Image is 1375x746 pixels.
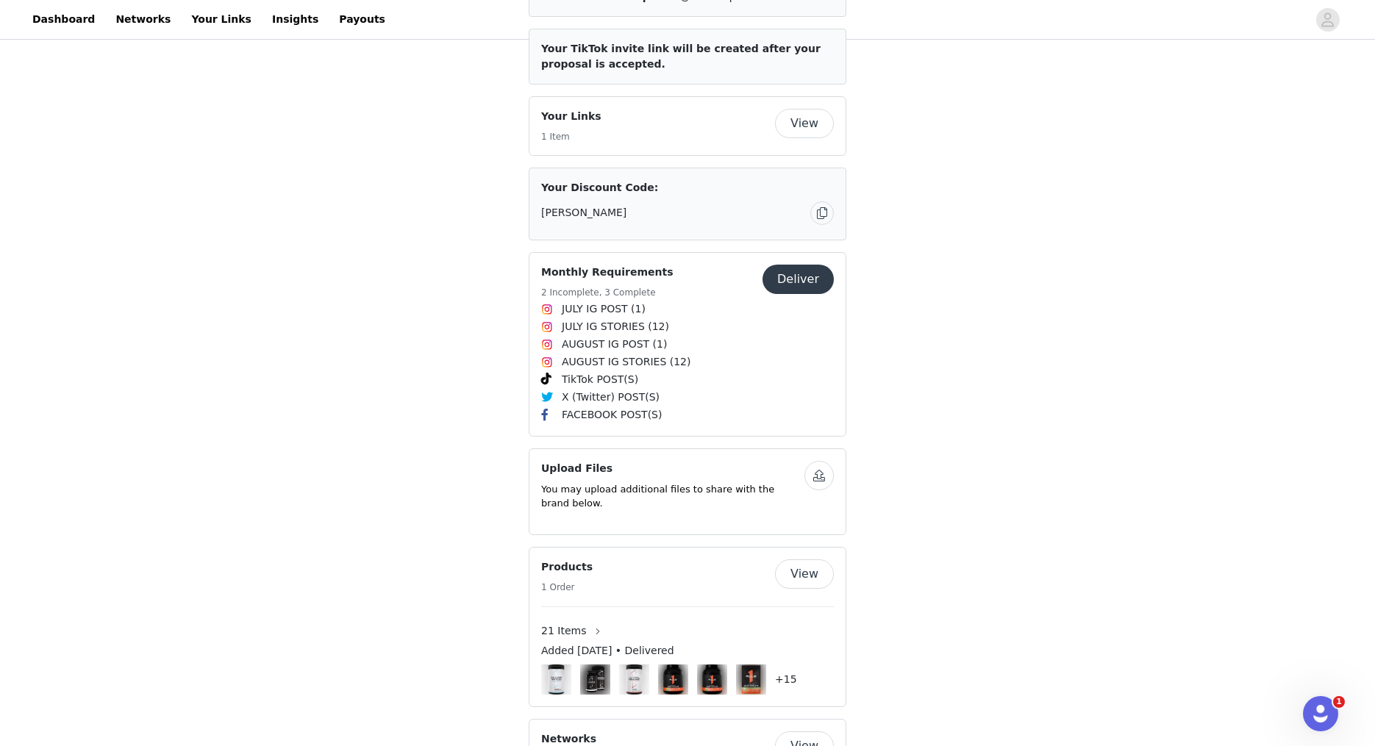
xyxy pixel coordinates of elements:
[541,482,804,511] p: You may upload additional files to share with the brand below.
[562,372,638,387] span: TikTok POST(S)
[1303,696,1338,731] iframe: Intercom live chat
[697,664,727,695] img: R1 Protein Whey Isolate
[541,339,553,351] img: Instagram Icon
[541,304,553,315] img: Instagram Icon
[541,265,674,280] h4: Monthly Requirements
[24,3,104,36] a: Dashboard
[541,205,626,220] span: [PERSON_NAME]
[775,109,834,138] button: View
[562,301,646,317] span: JULY IG POST (1)
[529,252,846,437] div: Monthly Requirements
[330,3,394,36] a: Payouts
[541,321,553,333] img: Instagram Icon
[107,3,179,36] a: Networks
[546,664,566,695] img: Collagen Peptides
[1321,8,1335,32] div: avatar
[541,623,586,639] span: 21 Items
[775,672,797,687] h4: +15
[762,265,834,294] button: Deliver
[562,390,660,405] span: X (Twitter) POST(S)
[1333,696,1345,708] span: 1
[541,130,601,143] h5: 1 Item
[585,664,605,695] img: Creatine
[562,319,669,334] span: JULY IG STORIES (12)
[562,407,662,423] span: FACEBOOK POST(S)
[541,43,821,70] span: Your TikTok invite link will be created after your proposal is accepted.
[658,664,688,695] img: R1 Protein Whey Isolate
[541,109,601,124] h4: Your Links
[619,661,649,698] img: Image Background Blur
[541,180,658,196] span: Your Discount Code:
[263,3,327,36] a: Insights
[541,461,804,476] h4: Upload Files
[562,337,667,352] span: AUGUST IG POST (1)
[541,286,674,299] h5: 2 Incomplete, 3 Complete
[580,661,610,698] img: Image Background Blur
[541,643,674,659] span: Added [DATE] • Delivered
[182,3,260,36] a: Your Links
[529,547,846,707] div: Products
[541,356,553,368] img: Instagram Icon
[541,661,571,698] img: Image Background Blur
[775,559,834,589] button: View
[624,664,644,695] img: Multi-Source Collagen
[736,664,766,695] img: R1 Protein Whey Isoate Sample Packet
[562,354,690,370] span: AUGUST IG STORIES (12)
[541,581,593,594] h5: 1 Order
[541,559,593,575] h4: Products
